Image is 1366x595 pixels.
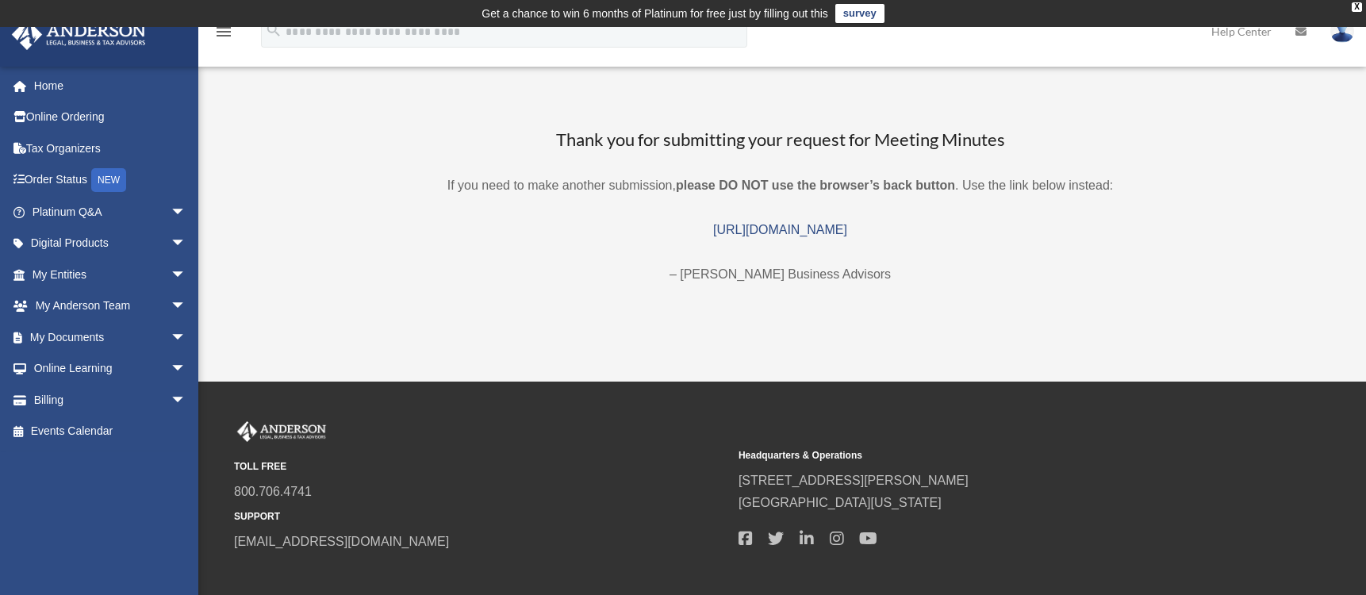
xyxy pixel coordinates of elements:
[214,175,1346,197] p: If you need to make another submission, . Use the link below instead:
[234,421,329,442] img: Anderson Advisors Platinum Portal
[11,70,210,102] a: Home
[1352,2,1362,12] div: close
[11,132,210,164] a: Tax Organizers
[234,459,727,475] small: TOLL FREE
[739,496,942,509] a: [GEOGRAPHIC_DATA][US_STATE]
[11,102,210,133] a: Online Ordering
[171,228,202,260] span: arrow_drop_down
[11,259,210,290] a: My Entitiesarrow_drop_down
[1330,20,1354,43] img: User Pic
[11,228,210,259] a: Digital Productsarrow_drop_down
[739,474,969,487] a: [STREET_ADDRESS][PERSON_NAME]
[234,485,312,498] a: 800.706.4741
[265,21,282,39] i: search
[835,4,884,23] a: survey
[7,19,151,50] img: Anderson Advisors Platinum Portal
[214,28,233,41] a: menu
[214,263,1346,286] p: – [PERSON_NAME] Business Advisors
[11,416,210,447] a: Events Calendar
[482,4,828,23] div: Get a chance to win 6 months of Platinum for free just by filling out this
[171,384,202,416] span: arrow_drop_down
[739,447,1232,464] small: Headquarters & Operations
[11,384,210,416] a: Billingarrow_drop_down
[11,290,210,322] a: My Anderson Teamarrow_drop_down
[234,509,727,525] small: SUPPORT
[171,290,202,323] span: arrow_drop_down
[91,168,126,192] div: NEW
[171,196,202,228] span: arrow_drop_down
[171,321,202,354] span: arrow_drop_down
[11,164,210,197] a: Order StatusNEW
[676,178,955,192] b: please DO NOT use the browser’s back button
[214,128,1346,152] h3: Thank you for submitting your request for Meeting Minutes
[11,353,210,385] a: Online Learningarrow_drop_down
[171,259,202,291] span: arrow_drop_down
[234,535,449,548] a: [EMAIL_ADDRESS][DOMAIN_NAME]
[713,223,847,236] a: [URL][DOMAIN_NAME]
[214,22,233,41] i: menu
[11,321,210,353] a: My Documentsarrow_drop_down
[171,353,202,386] span: arrow_drop_down
[11,196,210,228] a: Platinum Q&Aarrow_drop_down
